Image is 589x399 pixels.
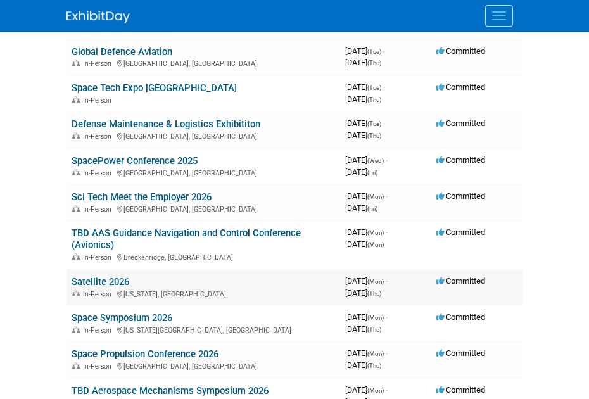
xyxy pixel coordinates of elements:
span: [DATE] [345,191,388,201]
img: In-Person Event [72,362,80,369]
span: [DATE] [345,288,381,298]
span: (Thu) [367,60,381,66]
span: (Mon) [367,193,384,200]
span: [DATE] [345,167,377,177]
span: Committed [436,155,485,165]
span: [DATE] [345,239,384,249]
span: [DATE] [345,94,381,104]
a: Sci Tech Meet the Employer 2026 [72,191,212,203]
span: - [386,312,388,322]
span: (Thu) [367,290,381,297]
a: Satellite 2026 [72,276,129,288]
a: Global Defence Aviation [72,46,172,58]
span: Committed [436,82,485,92]
span: In-Person [83,362,115,370]
span: (Tue) [367,84,381,91]
img: In-Person Event [72,169,80,175]
span: [DATE] [345,155,388,165]
span: (Fri) [367,205,377,212]
span: [DATE] [345,82,385,92]
div: [GEOGRAPHIC_DATA], [GEOGRAPHIC_DATA] [72,58,335,68]
span: Committed [436,118,485,128]
div: [GEOGRAPHIC_DATA], [GEOGRAPHIC_DATA] [72,203,335,213]
a: Space Symposium 2026 [72,312,172,324]
div: Breckenridge, [GEOGRAPHIC_DATA] [72,251,335,262]
span: [DATE] [345,203,377,213]
span: [DATE] [345,118,385,128]
span: (Mon) [367,314,384,321]
span: In-Person [83,132,115,141]
span: - [383,82,385,92]
span: (Mon) [367,387,384,394]
span: - [386,191,388,201]
a: TBD Aerospace Mechanisms Symposium 2026 [72,385,269,396]
img: In-Person Event [72,253,80,260]
div: [GEOGRAPHIC_DATA], [GEOGRAPHIC_DATA] [72,130,335,141]
span: (Mon) [367,350,384,357]
a: Space Tech Expo [GEOGRAPHIC_DATA] [72,82,237,94]
a: SpacePower Conference 2025 [72,155,198,167]
span: (Tue) [367,120,381,127]
span: (Thu) [367,326,381,333]
span: Committed [436,385,485,395]
span: (Thu) [367,362,381,369]
span: (Mon) [367,278,384,285]
span: In-Person [83,326,115,334]
a: TBD AAS Guidance Navigation and Control Conference (Avionics) [72,227,301,251]
span: [DATE] [345,130,381,140]
span: - [386,385,388,395]
img: In-Person Event [72,326,80,332]
span: [DATE] [345,58,381,67]
span: [DATE] [345,385,388,395]
a: Space Propulsion Conference 2026 [72,348,218,360]
img: In-Person Event [72,132,80,139]
span: [DATE] [345,276,388,286]
span: [DATE] [345,360,381,370]
span: (Fri) [367,169,377,176]
span: - [386,155,388,165]
span: Committed [436,276,485,286]
span: - [386,276,388,286]
span: [DATE] [345,46,385,56]
span: In-Person [83,253,115,262]
span: In-Person [83,169,115,177]
span: - [383,118,385,128]
span: In-Person [83,290,115,298]
span: In-Person [83,96,115,104]
span: Committed [436,227,485,237]
span: (Thu) [367,96,381,103]
span: In-Person [83,205,115,213]
div: [US_STATE], [GEOGRAPHIC_DATA] [72,288,335,298]
img: In-Person Event [72,205,80,212]
span: Committed [436,191,485,201]
span: In-Person [83,60,115,68]
span: (Mon) [367,241,384,248]
span: - [386,348,388,358]
div: [GEOGRAPHIC_DATA], [GEOGRAPHIC_DATA] [72,167,335,177]
span: - [386,227,388,237]
span: [DATE] [345,348,388,358]
span: (Wed) [367,157,384,164]
button: Menu [485,5,513,27]
a: Defense Maintenance & Logistics Exhibititon [72,118,260,130]
img: ExhibitDay [66,11,130,23]
span: Committed [436,312,485,322]
div: [GEOGRAPHIC_DATA], [GEOGRAPHIC_DATA] [72,360,335,370]
span: (Mon) [367,229,384,236]
span: [DATE] [345,312,388,322]
span: (Thu) [367,132,381,139]
span: (Tue) [367,48,381,55]
img: In-Person Event [72,290,80,296]
span: - [383,46,385,56]
img: In-Person Event [72,96,80,103]
span: [DATE] [345,324,381,334]
span: [DATE] [345,227,388,237]
span: Committed [436,348,485,358]
img: In-Person Event [72,60,80,66]
div: [US_STATE][GEOGRAPHIC_DATA], [GEOGRAPHIC_DATA] [72,324,335,334]
span: Committed [436,46,485,56]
